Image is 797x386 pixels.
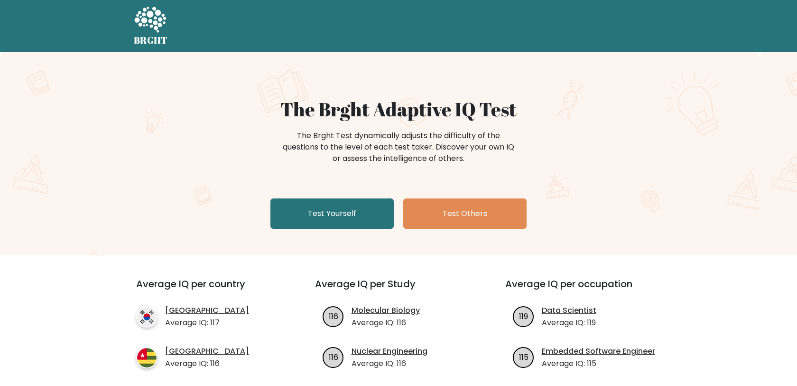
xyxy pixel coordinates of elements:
p: Average IQ: 116 [352,317,420,329]
a: Data Scientist [542,305,596,316]
h3: Average IQ per occupation [505,278,673,301]
a: Nuclear Engineering [352,346,427,357]
p: Average IQ: 116 [165,358,249,369]
p: Average IQ: 119 [542,317,596,329]
text: 119 [519,311,528,321]
div: The Brght Test dynamically adjusts the difficulty of the questions to the level of each test take... [280,130,517,164]
a: Test Yourself [270,198,394,229]
a: Molecular Biology [352,305,420,316]
a: [GEOGRAPHIC_DATA] [165,346,249,357]
h3: Average IQ per Study [315,278,482,301]
a: [GEOGRAPHIC_DATA] [165,305,249,316]
p: Average IQ: 117 [165,317,249,329]
h3: Average IQ per country [136,278,281,301]
text: 116 [328,351,338,362]
p: Average IQ: 115 [542,358,655,369]
h1: The Brght Adaptive IQ Test [167,98,630,121]
a: BRGHT [134,4,168,48]
img: country [136,347,158,368]
a: Test Others [403,198,527,229]
a: Embedded Software Engineer [542,346,655,357]
h5: BRGHT [134,35,168,46]
p: Average IQ: 116 [352,358,427,369]
img: country [136,306,158,328]
text: 116 [328,311,338,321]
text: 115 [519,351,528,362]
